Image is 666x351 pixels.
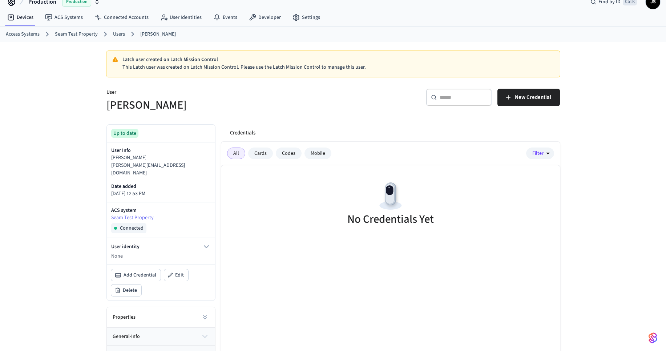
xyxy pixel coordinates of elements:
img: SeamLogoGradient.69752ec5.svg [649,332,657,344]
h5: [PERSON_NAME] [106,98,329,113]
button: Delete [111,285,141,296]
div: Mobile [304,148,331,159]
a: User Identities [154,11,207,24]
h2: Properties [113,314,136,321]
a: Seam Test Property [55,31,98,38]
a: Connected Accounts [89,11,154,24]
h5: No Credentials Yet [347,212,434,227]
button: User identity [111,242,211,251]
div: All [227,148,245,159]
a: [PERSON_NAME] [140,31,176,38]
span: Add Credential [124,271,156,279]
a: Seam Test Property [111,214,211,222]
a: Devices [1,11,39,24]
div: Up to date [111,129,138,138]
span: Delete [123,287,137,294]
a: Developer [243,11,287,24]
button: Credentials [224,124,261,142]
p: [DATE] 12:53 PM [111,190,211,198]
button: Add Credential [111,269,161,281]
a: Events [207,11,243,24]
div: Cards [248,148,273,159]
p: Date added [111,183,211,190]
a: Access Systems [6,31,40,38]
p: ACS system [111,207,211,214]
p: User [106,89,329,98]
p: User Info [111,147,211,154]
button: New Credential [497,89,560,106]
span: Connected [120,225,144,232]
span: New Credential [515,93,551,102]
span: general-info [113,333,140,340]
p: [PERSON_NAME][EMAIL_ADDRESS][DOMAIN_NAME] [111,162,211,177]
button: Edit [164,269,188,281]
p: Latch user created on Latch Mission Control [122,56,554,64]
img: Devices Empty State [374,180,407,213]
a: Settings [287,11,326,24]
a: Users [113,31,125,38]
button: Filter [526,148,554,159]
p: [PERSON_NAME] [111,154,211,162]
p: This Latch user was created on Latch Mission Control. Please use the Latch Mission Control to man... [122,64,554,71]
div: Codes [276,148,302,159]
a: ACS Systems [39,11,89,24]
button: general-info [107,328,215,345]
span: Edit [175,271,184,279]
p: None [111,253,211,260]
